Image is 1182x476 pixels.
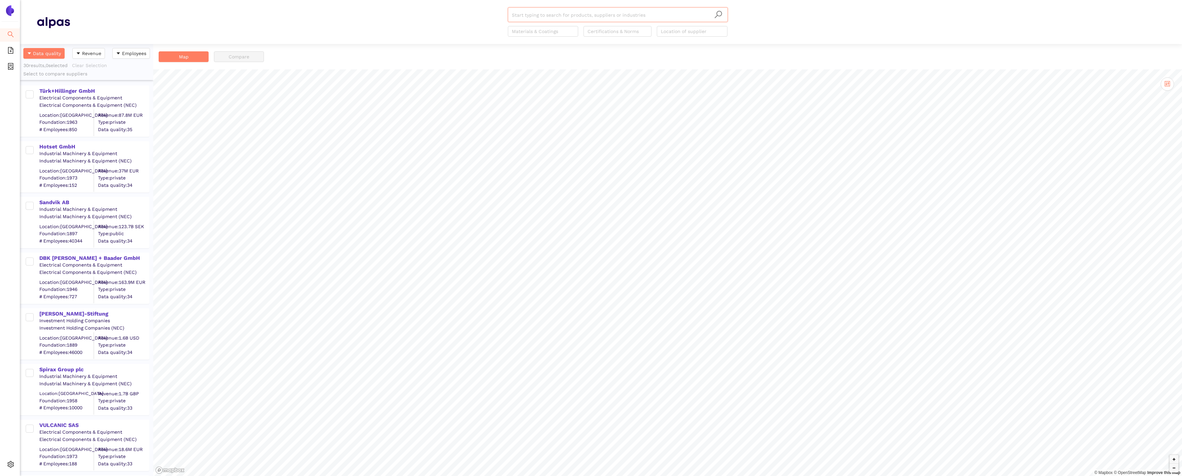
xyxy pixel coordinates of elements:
[155,466,185,474] a: Mapbox logo
[98,293,149,300] span: Data quality: 34
[39,422,149,429] div: VULCANIC SAS
[23,48,65,59] button: caret-downData quality
[112,48,150,59] button: caret-downEmployees
[72,48,105,59] button: caret-downRevenue
[98,223,149,230] div: Revenue: 123.7B SEK
[23,71,150,77] div: Select to compare suppliers
[39,223,94,230] div: Location: [GEOGRAPHIC_DATA]
[39,460,94,467] span: # Employees: 188
[7,45,14,58] span: file-add
[7,29,14,42] span: search
[39,255,149,262] div: DBK [PERSON_NAME] + Baader GmbH
[39,87,149,95] div: Türk+Hillinger GmbH
[33,50,61,57] span: Data quality
[39,230,94,237] span: Foundation: 1897
[5,5,15,16] img: Logo
[159,51,209,62] button: Map
[39,390,94,396] div: Location: [GEOGRAPHIC_DATA]
[98,112,149,118] div: Revenue: 87.8M EUR
[39,405,94,411] span: # Employees: 10000
[98,446,149,453] div: Revenue: 18.6M EUR
[98,405,149,411] span: Data quality: 33
[39,453,94,460] span: Foundation: 1973
[39,102,149,109] div: Electrical Components & Equipment (NEC)
[98,349,149,356] span: Data quality: 34
[39,335,94,341] div: Location: [GEOGRAPHIC_DATA]
[39,150,149,157] div: Industrial Machinery & Equipment
[98,167,149,174] div: Revenue: 37M EUR
[76,51,81,56] span: caret-down
[179,53,189,60] span: Map
[39,286,94,293] span: Foundation: 1946
[39,342,94,349] span: Foundation: 1889
[39,167,94,174] div: Location: [GEOGRAPHIC_DATA]
[39,126,94,133] span: # Employees: 850
[98,279,149,286] div: Revenue: 163.9M EUR
[39,429,149,436] div: Electrical Components & Equipment
[23,63,68,68] span: 30 results, 0 selected
[98,398,149,404] span: Type: private
[39,269,149,276] div: Electrical Components & Equipment (NEC)
[39,182,94,188] span: # Employees: 152
[122,50,146,57] span: Employees
[39,381,149,387] div: Industrial Machinery & Equipment (NEC)
[98,237,149,244] span: Data quality: 34
[39,373,149,380] div: Industrial Machinery & Equipment
[39,262,149,269] div: Electrical Components & Equipment
[1170,464,1178,472] button: Zoom out
[98,335,149,341] div: Revenue: 1.6B USD
[39,112,94,118] div: Location: [GEOGRAPHIC_DATA]
[98,175,149,181] span: Type: private
[39,279,94,286] div: Location: [GEOGRAPHIC_DATA]
[714,10,722,19] span: search
[39,206,149,213] div: Industrial Machinery & Equipment
[7,459,14,472] span: setting
[39,237,94,244] span: # Employees: 40344
[39,318,149,324] div: Investment Holding Companies
[39,95,149,101] div: Electrical Components & Equipment
[39,293,94,300] span: # Employees: 727
[39,213,149,220] div: Industrial Machinery & Equipment (NEC)
[72,60,111,71] button: Clear Selection
[98,342,149,349] span: Type: private
[39,143,149,150] div: Hotset GmbH
[98,286,149,293] span: Type: private
[39,175,94,181] span: Foundation: 1973
[39,446,94,453] div: Location: [GEOGRAPHIC_DATA]
[7,61,14,74] span: container
[98,230,149,237] span: Type: public
[39,158,149,164] div: Industrial Machinery & Equipment (NEC)
[39,325,149,332] div: Investment Holding Companies (NEC)
[98,126,149,133] span: Data quality: 35
[39,310,149,318] div: [PERSON_NAME]-Stiftung
[39,366,149,373] div: Spirax Group plc
[39,199,149,206] div: Sandvik AB
[98,119,149,126] span: Type: private
[39,119,94,126] span: Foundation: 1963
[27,51,32,56] span: caret-down
[82,50,101,57] span: Revenue
[1170,455,1178,464] button: Zoom in
[98,453,149,460] span: Type: private
[39,349,94,356] span: # Employees: 46000
[98,460,149,467] span: Data quality: 33
[1164,81,1170,87] span: control
[116,51,121,56] span: caret-down
[39,436,149,443] div: Electrical Components & Equipment (NEC)
[98,182,149,188] span: Data quality: 34
[98,390,149,397] div: Revenue: 1.7B GBP
[37,14,70,31] img: Homepage
[39,397,94,404] span: Foundation: 1958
